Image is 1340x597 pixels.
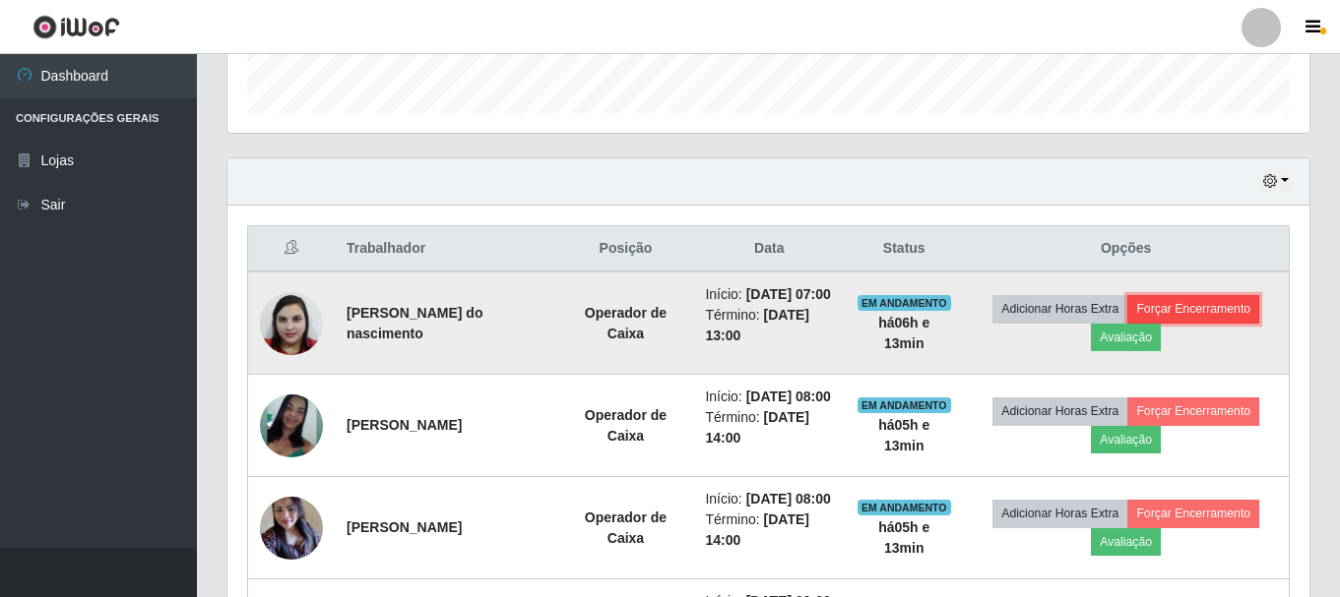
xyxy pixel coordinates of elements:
li: Término: [705,509,833,551]
li: Término: [705,305,833,346]
th: Posição [557,226,693,272]
img: CoreUI Logo [32,15,120,39]
time: [DATE] 07:00 [746,286,831,302]
span: EM ANDAMENTO [858,500,951,515]
strong: Operador de Caixa [585,407,667,444]
time: [DATE] 08:00 [746,491,831,507]
strong: [PERSON_NAME] [347,417,462,433]
button: Avaliação [1091,426,1161,453]
button: Forçar Encerramento [1127,500,1259,527]
button: Adicionar Horas Extra [992,397,1127,425]
strong: há 05 h e 13 min [878,417,929,453]
strong: [PERSON_NAME] do nascimento [347,305,482,341]
span: EM ANDAMENTO [858,295,951,311]
li: Início: [705,284,833,305]
th: Trabalhador [335,226,557,272]
img: 1682003136750.jpeg [260,281,323,365]
th: Opções [963,226,1289,272]
time: [DATE] 08:00 [746,388,831,404]
button: Adicionar Horas Extra [992,500,1127,527]
img: 1618873875814.jpeg [260,394,323,457]
li: Início: [705,387,833,407]
strong: [PERSON_NAME] [347,519,462,535]
button: Avaliação [1091,324,1161,351]
strong: Operador de Caixa [585,509,667,546]
th: Status [845,226,963,272]
li: Início: [705,489,833,509]
button: Avaliação [1091,528,1161,556]
button: Adicionar Horas Extra [992,295,1127,323]
strong: há 06 h e 13 min [878,315,929,351]
strong: há 05 h e 13 min [878,519,929,556]
button: Forçar Encerramento [1127,295,1259,323]
strong: Operador de Caixa [585,305,667,341]
li: Término: [705,407,833,448]
th: Data [693,226,845,272]
img: 1711331188761.jpeg [260,486,323,569]
span: EM ANDAMENTO [858,397,951,413]
button: Forçar Encerramento [1127,397,1259,425]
